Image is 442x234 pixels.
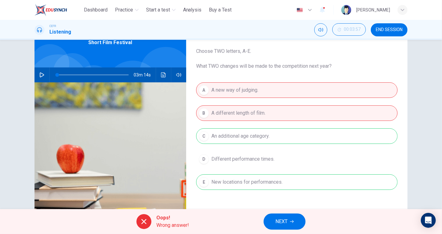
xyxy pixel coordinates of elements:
[84,6,108,14] span: Dashboard
[181,4,204,16] button: Analysis
[332,23,366,36] button: 00:03:57
[89,39,132,46] span: Short Film Festival
[49,24,56,28] span: CEFR
[371,23,407,36] button: END SESSION
[421,213,436,228] div: Open Intercom Messenger
[209,6,232,14] span: Buy a Test
[144,4,178,16] button: Start a test
[296,8,304,12] img: en
[146,6,170,14] span: Start a test
[376,27,403,32] span: END SESSION
[156,222,189,229] span: Wrong answer!
[356,6,390,14] div: [PERSON_NAME]
[332,23,366,36] div: Hide
[49,28,71,36] h1: Listening
[341,5,351,15] img: Profile picture
[159,67,168,82] button: Click to see the audio transcription
[134,67,156,82] span: 03m 14s
[314,23,327,36] div: Mute
[113,4,141,16] button: Practice
[264,213,306,230] button: NEXT
[275,217,288,226] span: NEXT
[196,48,398,70] span: Choose TWO letters, A-E. What TWO changes will be made to the competition next year?
[207,4,234,16] button: Buy a Test
[115,6,133,14] span: Practice
[156,214,189,222] span: Oops!
[344,27,361,32] span: 00:03:57
[35,4,81,16] a: ELTC logo
[81,4,110,16] button: Dashboard
[183,6,202,14] span: Analysis
[35,82,186,234] img: Short Film Festival
[35,4,67,16] img: ELTC logo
